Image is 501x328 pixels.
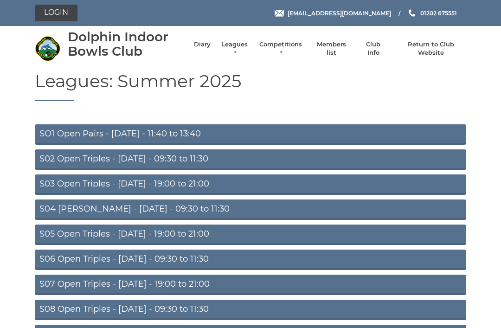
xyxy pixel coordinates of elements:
a: Return to Club Website [396,40,466,57]
a: Login [35,5,77,21]
a: S02 Open Triples - [DATE] - 09:30 to 11:30 [35,149,466,170]
div: Dolphin Indoor Bowls Club [68,30,185,58]
a: S07 Open Triples - [DATE] - 19:00 to 21:00 [35,275,466,295]
a: S05 Open Triples - [DATE] - 19:00 to 21:00 [35,225,466,245]
a: S04 [PERSON_NAME] - [DATE] - 09:30 to 11:30 [35,199,466,220]
a: Leagues [220,40,249,57]
a: Email [EMAIL_ADDRESS][DOMAIN_NAME] [275,9,391,18]
a: S06 Open Triples - [DATE] - 09:30 to 11:30 [35,250,466,270]
a: Members list [312,40,350,57]
span: [EMAIL_ADDRESS][DOMAIN_NAME] [288,9,391,16]
a: SO1 Open Pairs - [DATE] - 11:40 to 13:40 [35,124,466,145]
h1: Leagues: Summer 2025 [35,71,466,102]
img: Dolphin Indoor Bowls Club [35,36,60,61]
img: Phone us [409,9,415,17]
a: S03 Open Triples - [DATE] - 19:00 to 21:00 [35,174,466,195]
a: S08 Open Triples - [DATE] - 09:30 to 11:30 [35,300,466,320]
a: Competitions [258,40,303,57]
img: Email [275,10,284,17]
span: 01202 675551 [420,9,457,16]
a: Club Info [360,40,387,57]
a: Diary [194,40,211,49]
a: Phone us 01202 675551 [407,9,457,18]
